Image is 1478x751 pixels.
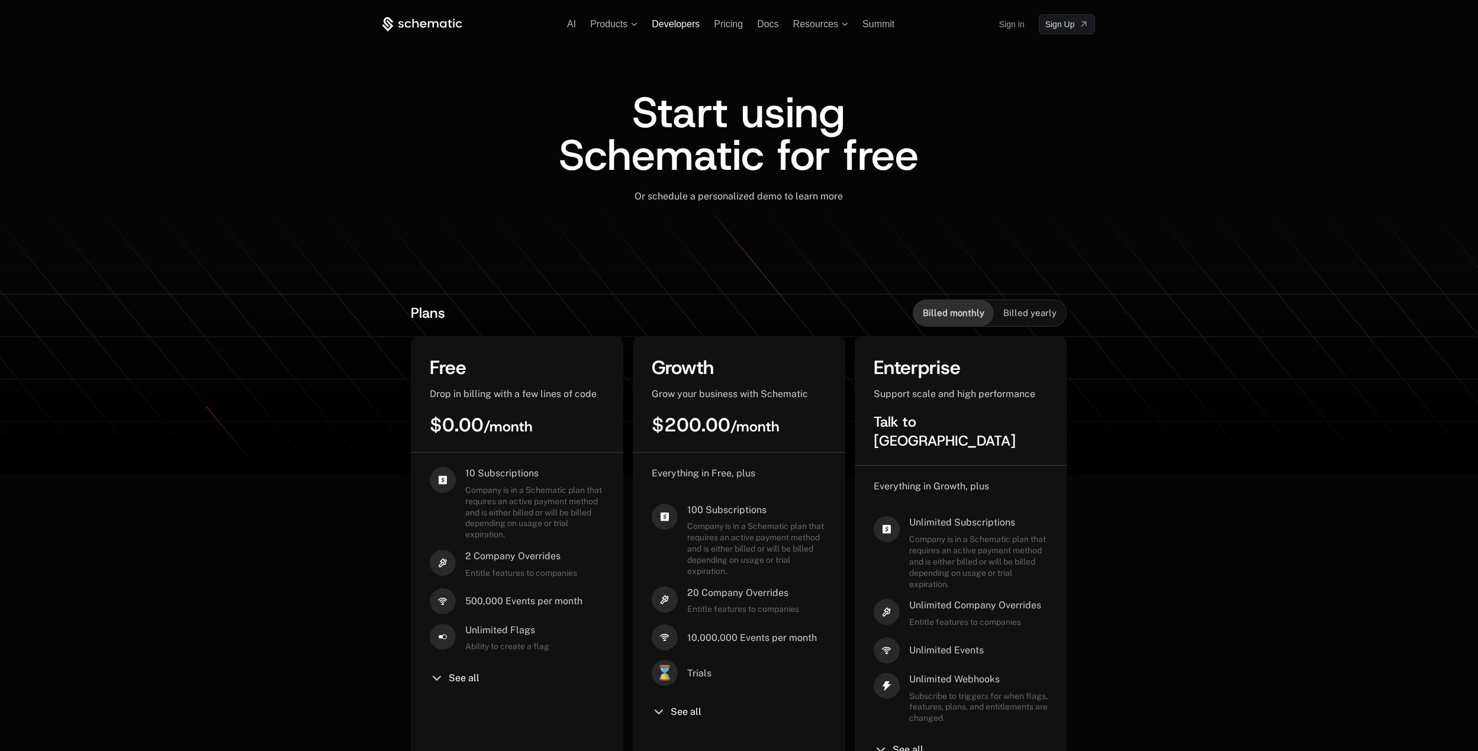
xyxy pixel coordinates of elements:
i: hammer [430,550,456,576]
i: hammer [874,599,900,625]
span: Entitle features to companies [465,568,577,579]
i: hammer [652,586,678,613]
span: 10 Subscriptions [465,467,604,480]
span: Company is in a Schematic plan that requires an active payment method and is either billed or wil... [465,485,604,540]
span: Plans [411,304,445,323]
i: boolean-on [430,624,456,650]
span: Grow your business with Schematic [652,388,808,399]
span: Resources [793,19,838,30]
span: Everything in Growth, plus [874,481,989,492]
a: Docs [757,19,778,29]
a: Sign in [999,15,1025,34]
i: cashapp [652,504,678,530]
span: Ability to create a flag [465,641,549,652]
sub: / month [730,417,780,436]
span: Enterprise [874,355,961,380]
span: Billed yearly [1003,307,1057,319]
i: thunder [874,673,900,699]
span: Unlimited Company Overrides [909,599,1041,612]
span: Drop in billing with a few lines of code [430,388,597,399]
span: Products [590,19,627,30]
i: cashapp [874,516,900,542]
span: $0.00 [430,412,533,437]
span: Free [430,355,466,380]
a: [object Object] [1039,14,1096,34]
span: Support scale and high performance [874,388,1035,399]
span: See all [449,673,479,683]
span: Unlimited Webhooks [909,673,1048,686]
i: chevron-down [652,705,666,719]
i: chevron-down [430,671,444,685]
sub: / month [484,417,533,436]
span: Billed monthly [923,307,984,319]
span: 100 Subscriptions [687,504,826,517]
span: Company is in a Schematic plan that requires an active payment method and is either billed or wil... [909,534,1048,589]
span: 10,000,000 Events per month [687,631,817,644]
span: Sign Up [1045,18,1075,30]
i: signal [430,588,456,614]
span: Subscribe to triggers for when flags, features, plans, and entitlements are changed. [909,691,1048,724]
span: Or schedule a personalized demo to learn more [635,191,843,202]
span: Everything in Free, plus [652,468,755,479]
a: Pricing [714,19,743,29]
span: Unlimited Flags [465,624,549,637]
a: Developers [652,19,700,29]
span: Trials [687,667,711,680]
i: signal [652,624,678,650]
span: Unlimited Subscriptions [909,516,1048,529]
span: ⌛ [652,660,678,686]
span: Company is in a Schematic plan that requires an active payment method and is either billed or wil... [687,521,826,576]
i: cashapp [430,467,456,493]
span: Start using Schematic for free [559,84,919,183]
span: $200.00 [652,412,780,437]
span: 2 Company Overrides [465,550,577,563]
a: Summit [862,19,894,29]
span: Entitle features to companies [687,604,799,615]
span: Talk to [GEOGRAPHIC_DATA] [874,412,1016,450]
span: 20 Company Overrides [687,586,799,599]
span: See all [671,707,701,717]
span: Unlimited Events [909,644,984,657]
i: signal [874,637,900,663]
span: 500,000 Events per month [465,595,582,608]
a: AI [567,19,576,29]
span: Entitle features to companies [909,617,1041,628]
span: Growth [652,355,714,380]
